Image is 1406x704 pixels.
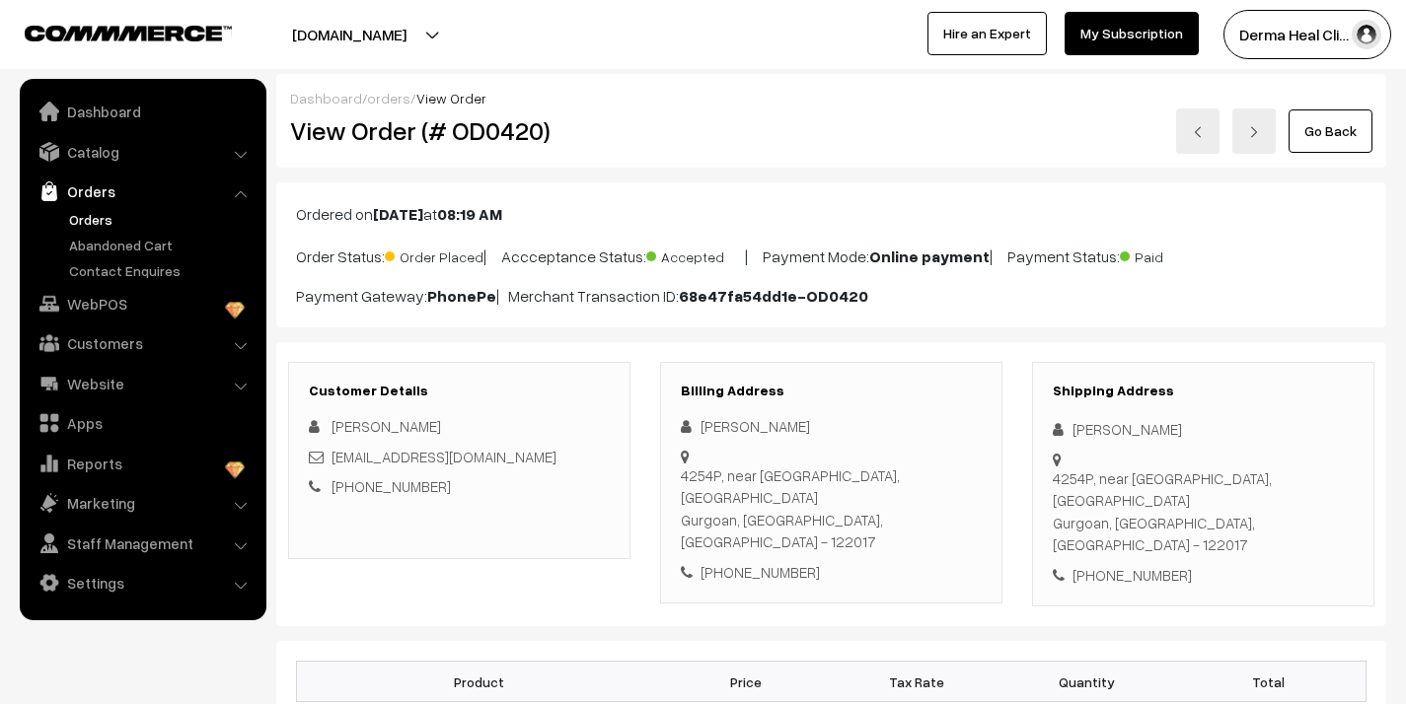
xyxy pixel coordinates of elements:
[681,383,982,399] h3: Billing Address
[223,10,476,59] button: [DOMAIN_NAME]
[1248,126,1260,138] img: right-arrow.png
[1053,564,1354,587] div: [PHONE_NUMBER]
[1065,12,1199,55] a: My Subscription
[661,662,831,702] th: Price
[367,90,410,106] a: orders
[1053,418,1354,441] div: [PERSON_NAME]
[1001,662,1171,702] th: Quantity
[332,417,441,435] span: [PERSON_NAME]
[646,242,745,267] span: Accepted
[25,565,259,600] a: Settings
[1223,10,1391,59] button: Derma Heal Cli…
[290,90,362,106] a: Dashboard
[25,94,259,129] a: Dashboard
[296,242,1367,268] p: Order Status: | Accceptance Status: | Payment Mode: | Payment Status:
[296,284,1367,308] p: Payment Gateway: | Merchant Transaction ID:
[869,246,990,266] b: Online payment
[1352,20,1381,49] img: user
[1171,662,1366,702] th: Total
[25,26,232,40] img: COMMMERCE
[25,526,259,561] a: Staff Management
[290,115,631,146] h2: View Order (# OD0420)
[64,209,259,230] a: Orders
[831,662,1000,702] th: Tax Rate
[1053,467,1354,556] div: 4254P, near [GEOGRAPHIC_DATA], [GEOGRAPHIC_DATA] Gurgoan, [GEOGRAPHIC_DATA], [GEOGRAPHIC_DATA] - ...
[427,286,496,306] b: PhonePe
[681,464,982,553] div: 4254P, near [GEOGRAPHIC_DATA], [GEOGRAPHIC_DATA] Gurgoan, [GEOGRAPHIC_DATA], [GEOGRAPHIC_DATA] - ...
[1053,383,1354,399] h3: Shipping Address
[681,415,982,438] div: [PERSON_NAME]
[1289,109,1372,153] a: Go Back
[437,204,502,224] b: 08:19 AM
[373,204,423,224] b: [DATE]
[25,286,259,321] a: WebPOS
[385,242,483,267] span: Order Placed
[25,485,259,521] a: Marketing
[296,202,1367,226] p: Ordered on at
[64,235,259,255] a: Abandoned Cart
[25,174,259,209] a: Orders
[25,20,197,43] a: COMMMERCE
[1120,242,1219,267] span: Paid
[416,90,486,106] span: View Order
[927,12,1047,55] a: Hire an Expert
[25,134,259,170] a: Catalog
[64,260,259,281] a: Contact Enquires
[25,325,259,361] a: Customers
[1192,126,1204,138] img: left-arrow.png
[332,448,556,465] a: [EMAIL_ADDRESS][DOMAIN_NAME]
[25,366,259,401] a: Website
[290,88,1372,108] div: / /
[679,286,868,306] b: 68e47fa54dd1e-OD0420
[681,561,982,584] div: [PHONE_NUMBER]
[309,383,610,399] h3: Customer Details
[332,477,451,495] a: [PHONE_NUMBER]
[297,662,662,702] th: Product
[25,446,259,481] a: Reports
[25,405,259,441] a: Apps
